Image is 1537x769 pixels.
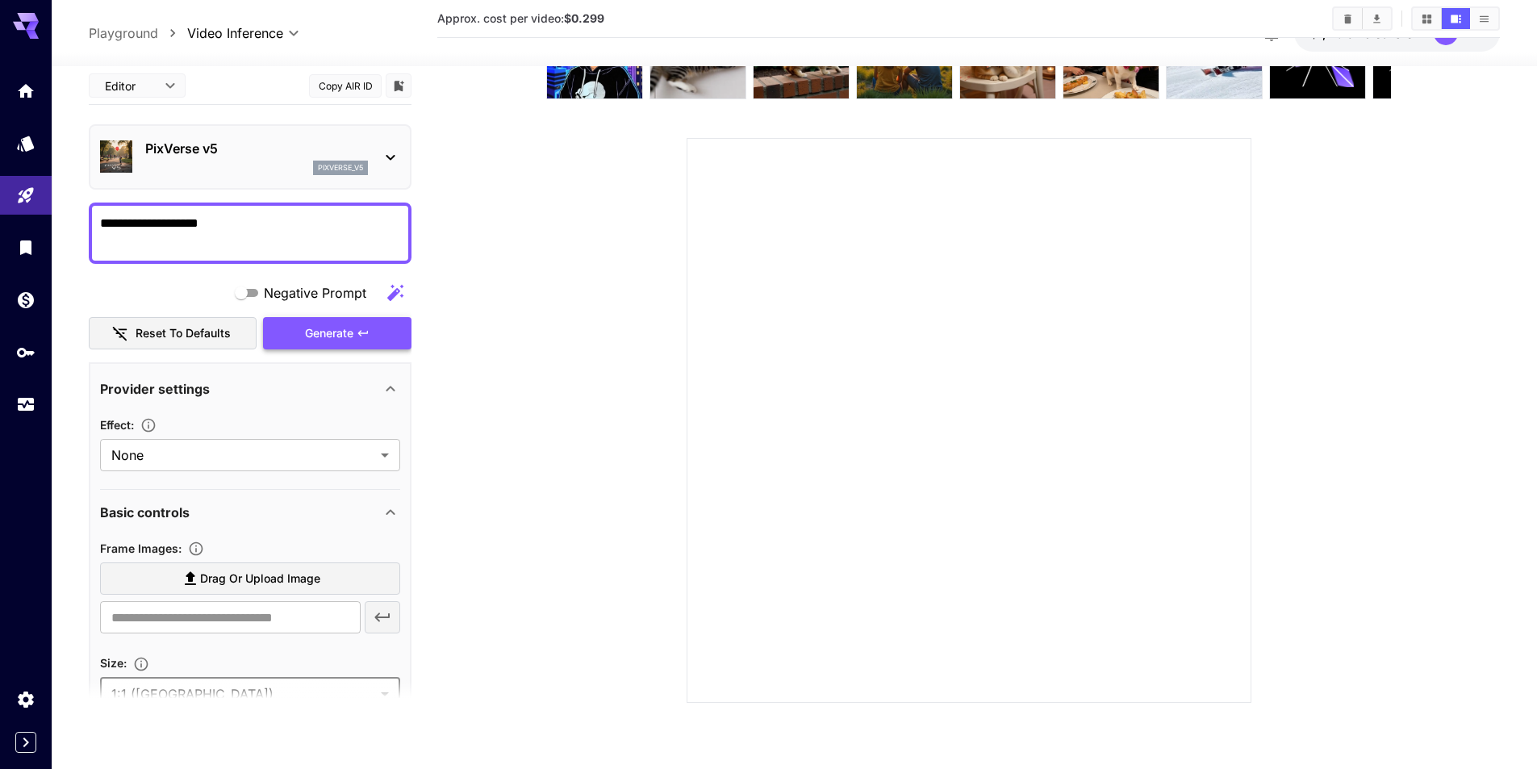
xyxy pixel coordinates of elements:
button: Show videos in list view [1470,8,1498,29]
div: Playground [16,186,36,206]
p: PixVerse v5 [145,139,368,158]
button: Show videos in grid view [1413,8,1441,29]
span: Frame Images : [100,541,182,555]
span: Negative Prompt [264,283,366,303]
div: PixVerse v5pixverse_v5 [100,132,400,182]
p: Basic controls [100,503,190,522]
button: Download All [1363,8,1391,29]
span: $1,179.62 [1310,27,1364,40]
p: pixverse_v5 [318,162,363,173]
label: Drag or upload image [100,562,400,596]
div: Home [16,81,36,101]
button: Show videos in video view [1442,8,1470,29]
p: Provider settings [100,379,210,399]
div: Models [16,133,36,153]
button: Clear videos [1334,8,1362,29]
div: API Keys [16,342,36,362]
nav: breadcrumb [89,23,187,43]
div: Wallet [16,290,36,310]
span: Generate [305,324,353,344]
span: credits left [1364,27,1421,40]
a: Playground [89,23,158,43]
span: None [111,445,374,465]
button: Expand sidebar [15,732,36,753]
div: Settings [16,689,36,709]
button: Copy AIR ID [309,73,382,97]
span: Effect : [100,418,134,432]
div: Clear videosDownload All [1332,6,1393,31]
div: Library [16,237,36,257]
button: Upload frame images. [182,541,211,557]
button: Adjust the dimensions of the generated image by specifying its width and height in pixels, or sel... [127,656,156,672]
button: Add to library [391,76,406,95]
div: Show videos in grid viewShow videos in video viewShow videos in list view [1411,6,1500,31]
span: Size : [100,656,127,670]
span: Video Inference [187,23,283,43]
button: Reset to defaults [89,317,257,350]
div: Basic controls [100,493,400,532]
button: Generate [263,317,411,350]
div: Provider settings [100,370,400,408]
span: Editor [105,77,155,94]
div: Usage [16,395,36,415]
span: Approx. cost per video: [437,11,604,25]
span: Drag or upload image [200,569,320,589]
b: $0.299 [564,11,604,25]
